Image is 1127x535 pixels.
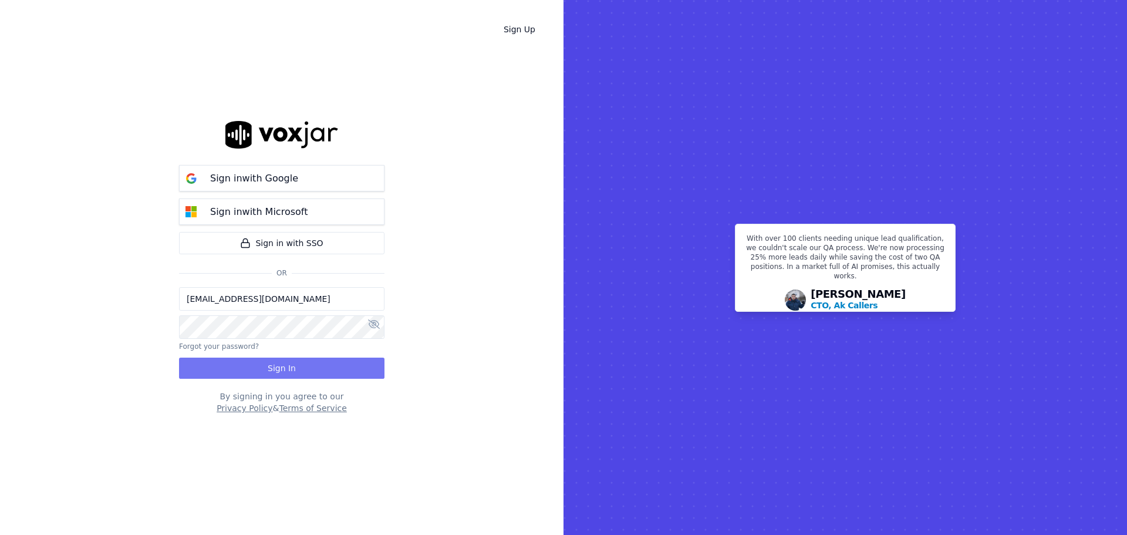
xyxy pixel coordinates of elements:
[225,121,338,149] img: logo
[179,232,384,254] a: Sign in with SSO
[210,205,308,219] p: Sign in with Microsoft
[180,167,203,190] img: google Sign in button
[494,19,545,40] a: Sign Up
[179,391,384,414] div: By signing in you agree to our &
[210,171,298,186] p: Sign in with Google
[179,358,384,379] button: Sign In
[179,287,384,311] input: Email
[179,342,259,351] button: Forgot your password?
[180,200,203,224] img: microsoft Sign in button
[179,198,384,225] button: Sign inwith Microsoft
[279,402,346,414] button: Terms of Service
[743,234,948,285] p: With over 100 clients needing unique lead qualification, we couldn't scale our QA process. We're ...
[785,290,806,311] img: Avatar
[217,402,272,414] button: Privacy Policy
[811,300,878,311] p: CTO, Ak Callers
[179,165,384,191] button: Sign inwith Google
[272,268,292,278] span: Or
[811,289,906,311] div: [PERSON_NAME]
